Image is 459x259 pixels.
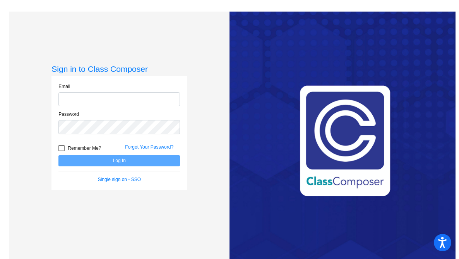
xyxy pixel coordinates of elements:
button: Log In [58,155,180,166]
h3: Sign in to Class Composer [51,64,187,74]
a: Forgot Your Password? [125,144,173,150]
a: Single sign on - SSO [98,177,141,182]
label: Password [58,111,79,118]
span: Remember Me? [68,144,101,153]
label: Email [58,83,70,90]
